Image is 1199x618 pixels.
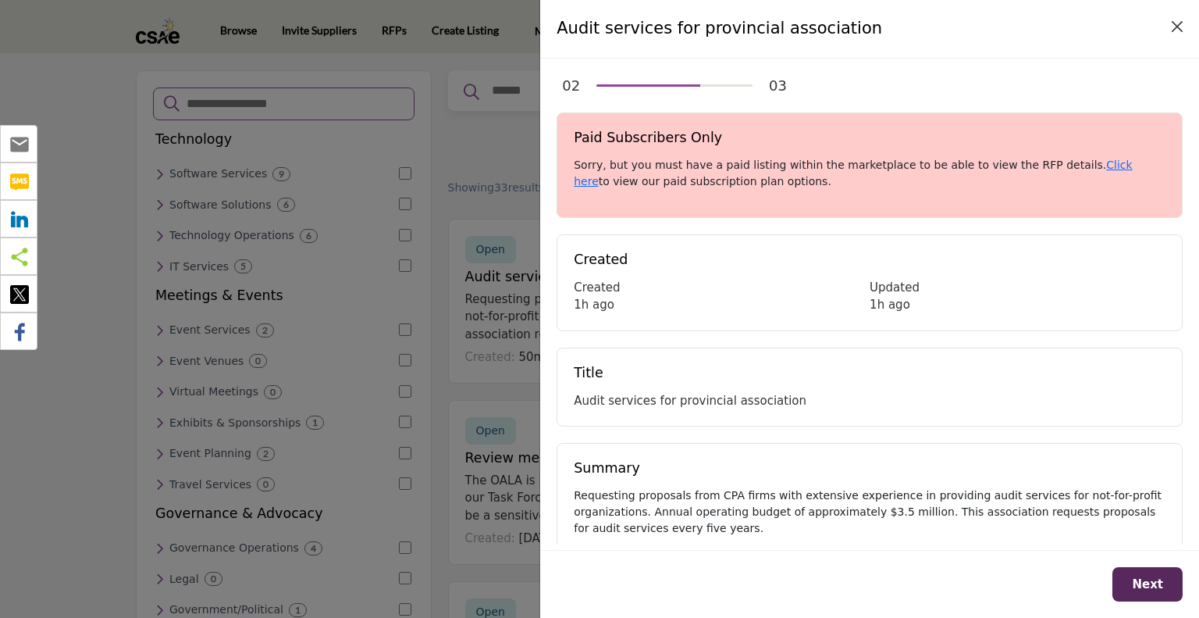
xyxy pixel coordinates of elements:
button: Next [1112,567,1183,602]
span: 1h ago [870,298,910,312]
span: Created [574,280,620,295]
div: Audit services for provincial association [574,392,1165,410]
span: Updated [870,280,920,295]
div: 02 [562,75,580,96]
a: Click here [574,159,1132,188]
h5: Summary [574,460,1165,477]
span: 1h ago [574,298,614,312]
h5: Title [574,365,1165,381]
p: Sorry, but you must have a paid listing within the marketplace to be able to view the RFP details... [574,157,1165,190]
h5: Created [574,252,1165,268]
h4: Audit services for provincial association [557,16,882,41]
div: Requesting proposals from CPA firms with extensive experience in providing audit services for not... [574,488,1165,537]
button: Close [1166,16,1188,38]
span: Next [1132,577,1163,591]
h5: Paid Subscribers Only [574,130,1165,146]
div: 03 [769,75,787,96]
